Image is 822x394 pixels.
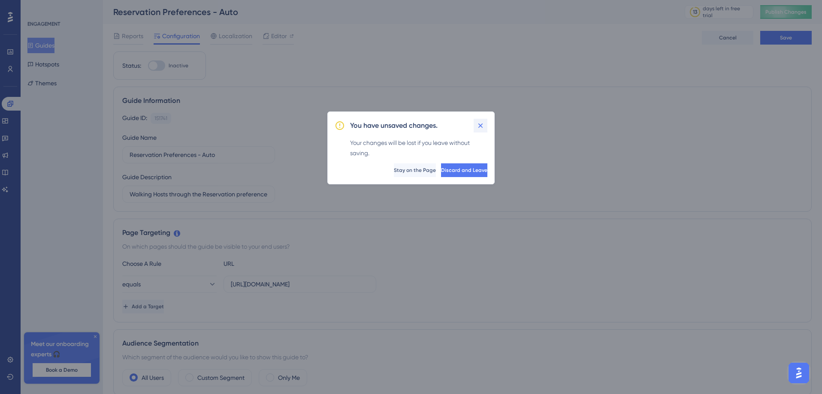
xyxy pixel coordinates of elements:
[394,167,436,174] span: Stay on the Page
[786,360,812,386] iframe: UserGuiding AI Assistant Launcher
[350,120,438,131] h2: You have unsaved changes.
[441,167,487,174] span: Discard and Leave
[350,138,487,158] div: Your changes will be lost if you leave without saving.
